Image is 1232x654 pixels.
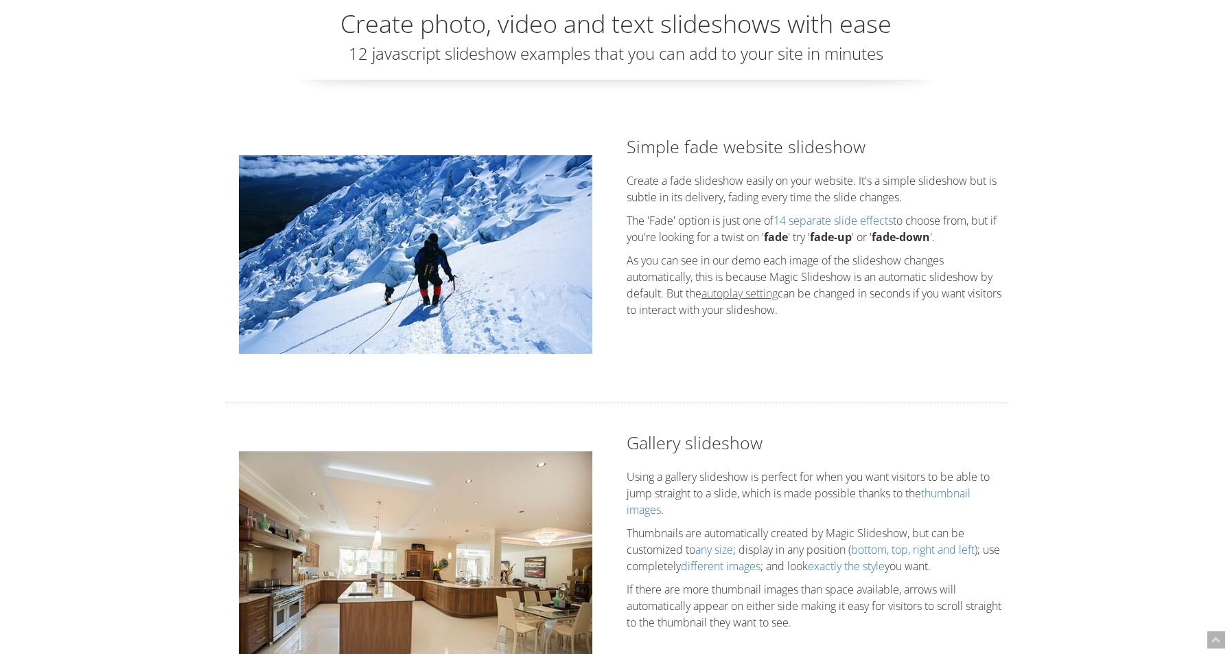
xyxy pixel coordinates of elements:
[808,559,885,574] a: exactly the style
[764,229,788,245] strong: fade
[239,155,592,354] img: Simple fade website slideshow example
[627,525,1008,574] p: Thumbnails are automatically created by Magic Slideshow, but can be customized to ; display in an...
[627,212,1008,245] p: The 'Fade' option is just one of to choose from, but if you're looking for a twist on ' ' try ' '...
[225,45,1008,63] h3: 12 javascript slideshow examples that you can add to your site in minutes
[695,542,733,557] a: any size
[701,286,778,301] a: autoplay setting
[627,581,1008,631] p: If there are more thumbnail images than space available, arrows will automatically appear on eith...
[681,559,760,574] a: different images
[872,229,930,245] strong: fade-down
[627,431,1008,455] h2: Gallery slideshow
[627,135,1008,159] h2: Simple fade website slideshow
[627,252,1008,318] p: As you can see in our demo each image of the slideshow changes automatically, this is because Mag...
[225,10,1008,38] h2: Create photo, video and text slideshows with ease
[627,469,1008,518] p: Using a gallery slideshow is perfect for when you want visitors to be able to jump straight to a ...
[627,172,1008,205] p: Create a fade slideshow easily on your website. It's a simple slideshow but is subtle in its deli...
[627,486,971,517] a: thumbnail images
[774,213,893,228] a: 14 separate slide effects
[851,542,975,557] a: bottom, top, right and left
[810,229,852,245] strong: fade-up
